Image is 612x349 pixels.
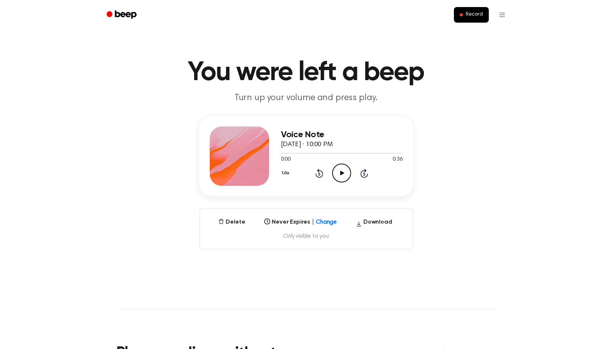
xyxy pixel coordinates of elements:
span: 0:00 [281,156,291,164]
button: 1.0x [281,167,292,180]
h3: Voice Note [281,130,403,140]
span: Only visible to you [209,233,403,240]
button: Record [454,7,488,23]
span: Record [466,11,482,18]
span: [DATE] · 10:00 PM [281,141,333,148]
button: Open menu [493,6,511,24]
span: 0:36 [393,156,402,164]
button: Download [353,218,395,230]
a: Beep [101,8,143,22]
p: Turn up your volume and press play. [164,92,449,104]
button: Delete [215,218,248,227]
h1: You were left a beep [116,59,496,86]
